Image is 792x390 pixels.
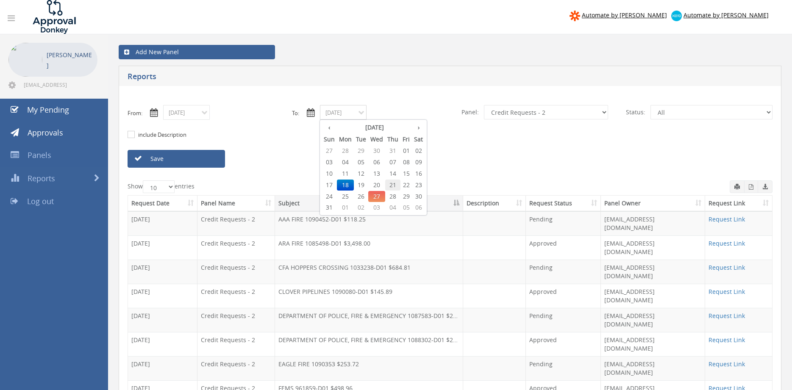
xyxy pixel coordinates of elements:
h5: Reports [128,72,581,83]
a: Request Link [709,215,745,223]
span: Automate by [PERSON_NAME] [582,11,667,19]
span: Automate by [PERSON_NAME] [684,11,769,19]
label: From: [128,109,142,117]
td: Pending [526,211,601,235]
th: Fri [400,133,412,145]
th: Tue [354,133,368,145]
span: Reports [28,173,55,183]
td: CFA HOPPERS CROSSING 1033238-D01 $684.81 [275,260,463,284]
th: Mon [337,133,354,145]
label: To: [292,109,299,117]
td: [EMAIL_ADDRESS][DOMAIN_NAME] [601,284,705,308]
td: Approved [526,332,601,356]
select: Showentries [143,180,175,193]
td: DEPARTMENT OF POLICE, FIRE & EMERGENCY 1087583-D01 $295.35 [275,308,463,332]
span: 30 [412,191,425,202]
a: Request Link [709,288,745,296]
img: zapier-logomark.png [570,11,580,21]
td: ARA FIRE 1085498-D01 $3,498.00 [275,235,463,260]
td: Pending [526,260,601,284]
span: 06 [368,157,385,168]
span: 04 [337,157,354,168]
a: Request Link [709,336,745,344]
span: 27 [322,145,337,156]
span: 22 [400,180,412,191]
td: [DATE] [128,308,197,332]
span: 11 [337,168,354,179]
span: 06 [412,202,425,213]
td: Pending [526,356,601,380]
span: Status: [621,105,650,119]
a: Request Link [709,239,745,247]
a: Save [128,150,225,168]
td: DEPARTMENT OF POLICE, FIRE & EMERGENCY 1088302-D01 $295.35 [275,332,463,356]
th: [DATE] [337,122,412,133]
span: 26 [354,191,368,202]
span: 29 [354,145,368,156]
span: 01 [337,202,354,213]
td: Credit Requests - 2 [197,260,275,284]
td: Approved [526,284,601,308]
span: 02 [412,145,425,156]
td: Pending [526,308,601,332]
th: Panel Owner: activate to sort column ascending [601,196,705,211]
td: Credit Requests - 2 [197,332,275,356]
td: Credit Requests - 2 [197,284,275,308]
td: [EMAIL_ADDRESS][DOMAIN_NAME] [601,211,705,235]
th: Panel Name: activate to sort column ascending [197,196,275,211]
td: [DATE] [128,211,197,235]
span: Approvals [28,127,63,138]
td: [DATE] [128,284,197,308]
span: 23 [412,180,425,191]
td: [EMAIL_ADDRESS][DOMAIN_NAME] [601,308,705,332]
span: 28 [337,145,354,156]
td: Credit Requests - 2 [197,308,275,332]
span: 19 [354,180,368,191]
span: 29 [400,191,412,202]
span: 08 [400,157,412,168]
p: [PERSON_NAME] [47,50,93,71]
span: 03 [368,202,385,213]
span: 27 [368,191,385,202]
td: Credit Requests - 2 [197,235,275,260]
span: 31 [385,145,400,156]
td: Credit Requests - 2 [197,356,275,380]
span: 17 [322,180,337,191]
a: Request Link [709,263,745,271]
th: Sat [412,133,425,145]
span: 20 [368,180,385,191]
span: 25 [337,191,354,202]
th: Wed [368,133,385,145]
a: Request Link [709,312,745,320]
span: 03 [322,157,337,168]
td: [DATE] [128,332,197,356]
span: 28 [385,191,400,202]
th: Sun [322,133,337,145]
span: My Pending [27,105,69,115]
span: Panels [28,150,51,160]
td: [EMAIL_ADDRESS][DOMAIN_NAME] [601,332,705,356]
td: [DATE] [128,235,197,260]
a: Request Link [709,360,745,368]
td: [EMAIL_ADDRESS][DOMAIN_NAME] [601,235,705,260]
th: ‹ [322,122,337,133]
span: 14 [385,168,400,179]
td: EAGLE FIRE 1090353 $253.72 [275,356,463,380]
span: 15 [400,168,412,179]
td: AAA FIRE 1090452-D01 $118.25 [275,211,463,235]
td: [EMAIL_ADDRESS][DOMAIN_NAME] [601,260,705,284]
label: include Description [136,131,186,139]
span: 05 [354,157,368,168]
span: 16 [412,168,425,179]
span: Panel: [456,105,484,119]
th: Subject: activate to sort column descending [275,196,463,211]
th: Request Status: activate to sort column ascending [526,196,601,211]
td: [DATE] [128,260,197,284]
span: 12 [354,168,368,179]
img: xero-logo.png [671,11,682,21]
span: 07 [385,157,400,168]
span: 05 [400,202,412,213]
a: Add New Panel [119,45,275,59]
span: 13 [368,168,385,179]
span: [EMAIL_ADDRESS][DOMAIN_NAME] [24,81,96,88]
